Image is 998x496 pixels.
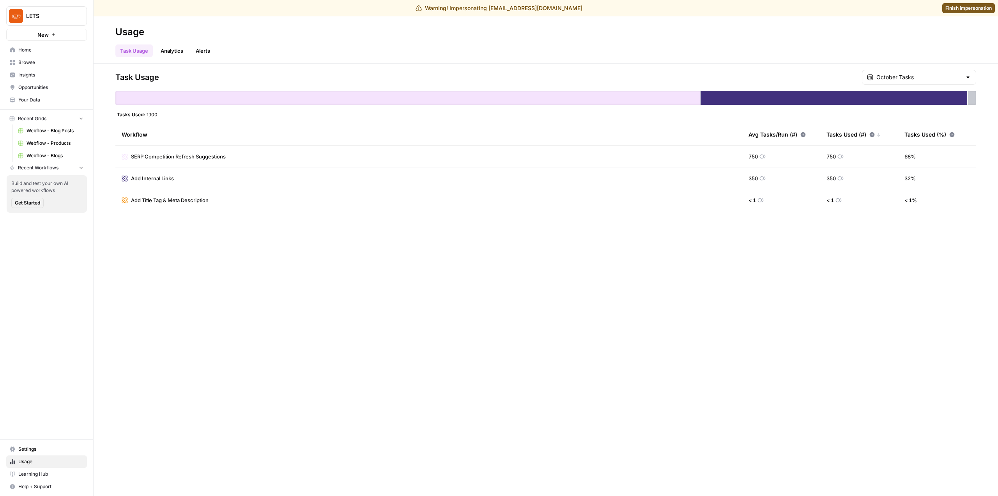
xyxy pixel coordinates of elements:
[115,44,153,57] a: Task Usage
[826,174,836,182] span: 350
[945,5,992,12] span: Finish impersonation
[748,196,756,204] span: < 1
[11,180,82,194] span: Build and test your own AI powered workflows
[6,6,87,26] button: Workspace: LETS
[904,153,916,160] span: 68 %
[6,94,87,106] a: Your Data
[826,196,834,204] span: < 1
[6,480,87,493] button: Help + Support
[191,44,215,57] a: Alerts
[6,113,87,124] button: Recent Grids
[416,4,582,12] div: Warning! Impersonating [EMAIL_ADDRESS][DOMAIN_NAME]
[11,198,44,208] button: Get Started
[826,124,881,145] div: Tasks Used (#)
[748,124,806,145] div: Avg Tasks/Run (#)
[27,140,83,147] span: Webflow - Products
[156,44,188,57] a: Analytics
[904,124,955,145] div: Tasks Used (%)
[6,162,87,174] button: Recent Workflows
[876,73,962,81] input: October Tasks
[748,153,758,160] span: 750
[131,196,209,204] span: Add Title Tag & Meta Description
[37,31,49,39] span: New
[117,111,145,117] span: Tasks Used:
[6,81,87,94] a: Opportunities
[18,115,46,122] span: Recent Grids
[122,124,736,145] div: Workflow
[6,69,87,81] a: Insights
[131,153,226,160] span: SERP Competition Refresh Suggestions
[6,443,87,455] a: Settings
[15,199,40,206] span: Get Started
[18,46,83,53] span: Home
[18,483,83,490] span: Help + Support
[904,196,917,204] span: < 1 %
[6,29,87,41] button: New
[18,471,83,478] span: Learning Hub
[942,3,995,13] a: Finish impersonation
[18,446,83,453] span: Settings
[18,84,83,91] span: Opportunities
[6,468,87,480] a: Learning Hub
[18,164,58,171] span: Recent Workflows
[18,71,83,78] span: Insights
[27,127,83,134] span: Webflow - Blog Posts
[904,174,916,182] span: 32 %
[115,72,159,83] span: Task Usage
[826,153,836,160] span: 750
[115,26,144,38] div: Usage
[147,111,157,117] span: 1,100
[18,96,83,103] span: Your Data
[6,455,87,468] a: Usage
[14,149,87,162] a: Webflow - Blogs
[748,174,758,182] span: 350
[9,9,23,23] img: LETS Logo
[131,174,174,182] span: Add Internal Links
[6,56,87,69] a: Browse
[18,59,83,66] span: Browse
[26,12,73,20] span: LETS
[14,124,87,137] a: Webflow - Blog Posts
[6,44,87,56] a: Home
[18,458,83,465] span: Usage
[27,152,83,159] span: Webflow - Blogs
[14,137,87,149] a: Webflow - Products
